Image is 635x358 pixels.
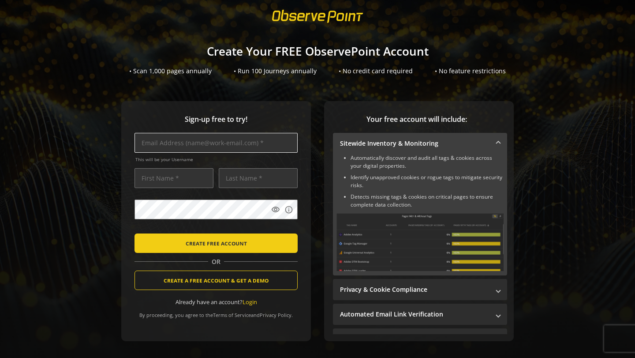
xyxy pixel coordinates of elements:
[351,193,504,209] li: Detects missing tags & cookies on critical pages to ensure complete data collection.
[219,168,298,188] input: Last Name *
[135,156,298,162] span: This will be your Username
[340,285,489,294] mat-panel-title: Privacy & Cookie Compliance
[260,312,291,318] a: Privacy Policy
[271,205,280,214] mat-icon: visibility
[129,67,212,75] div: • Scan 1,000 pages annually
[340,310,489,319] mat-panel-title: Automated Email Link Verification
[333,133,507,154] mat-expansion-panel-header: Sitewide Inventory & Monitoring
[351,154,504,170] li: Automatically discover and audit all tags & cookies across your digital properties.
[333,279,507,300] mat-expansion-panel-header: Privacy & Cookie Compliance
[164,272,269,288] span: CREATE A FREE ACCOUNT & GET A DEMO
[213,312,251,318] a: Terms of Service
[333,328,507,350] mat-expansion-panel-header: Performance Monitoring with Web Vitals
[336,213,504,271] img: Sitewide Inventory & Monitoring
[134,271,298,290] button: CREATE A FREE ACCOUNT & GET A DEMO
[134,306,298,318] div: By proceeding, you agree to the and .
[333,304,507,325] mat-expansion-panel-header: Automated Email Link Verification
[186,235,247,251] span: CREATE FREE ACCOUNT
[134,168,213,188] input: First Name *
[284,205,293,214] mat-icon: info
[339,67,413,75] div: • No credit card required
[340,139,489,148] mat-panel-title: Sitewide Inventory & Monitoring
[134,114,298,124] span: Sign-up free to try!
[234,67,317,75] div: • Run 100 Journeys annually
[134,234,298,253] button: CREATE FREE ACCOUNT
[333,154,507,275] div: Sitewide Inventory & Monitoring
[208,257,224,266] span: OR
[243,298,257,306] a: Login
[351,173,504,189] li: Identify unapproved cookies or rogue tags to mitigate security risks.
[435,67,506,75] div: • No feature restrictions
[134,133,298,153] input: Email Address (name@work-email.com) *
[333,114,501,124] span: Your free account will include:
[134,298,298,306] div: Already have an account?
